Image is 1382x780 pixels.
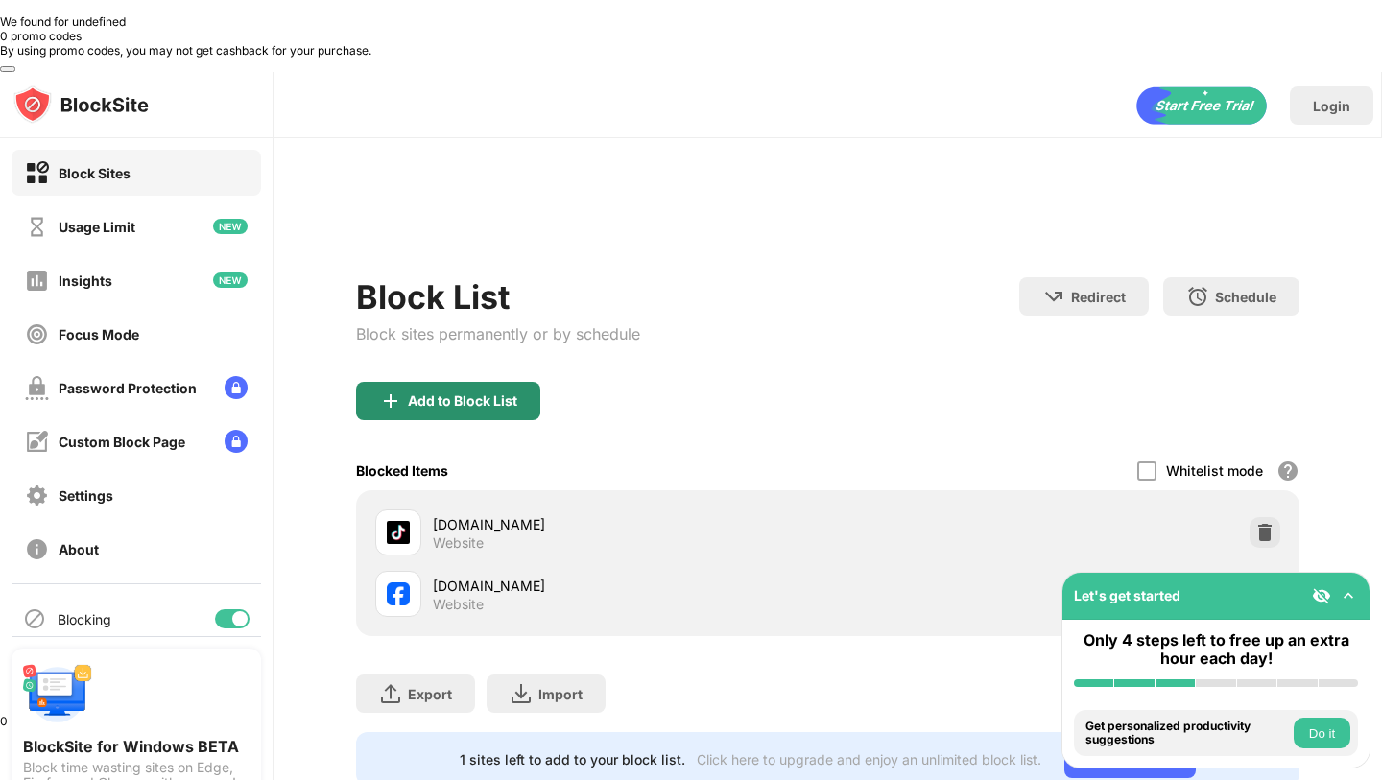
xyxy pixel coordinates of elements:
[1085,720,1289,747] div: Get personalized productivity suggestions
[1313,98,1350,114] div: Login
[59,487,113,504] div: Settings
[225,430,248,453] img: lock-menu.svg
[433,596,484,613] div: Website
[356,277,640,317] div: Block List
[59,434,185,450] div: Custom Block Page
[433,534,484,552] div: Website
[1312,586,1331,605] img: eye-not-visible.svg
[1294,718,1350,748] button: Do it
[408,393,517,409] div: Add to Block List
[225,376,248,399] img: lock-menu.svg
[356,462,448,479] div: Blocked Items
[23,660,92,729] img: push-desktop.svg
[1339,586,1358,605] img: omni-setup-toggle.svg
[408,686,452,702] div: Export
[25,484,49,508] img: settings-off.svg
[538,686,583,702] div: Import
[387,582,410,605] img: favicons
[25,215,49,239] img: time-usage-off.svg
[697,751,1041,768] div: Click here to upgrade and enjoy an unlimited block list.
[356,324,640,343] div: Block sites permanently or by schedule
[387,521,410,544] img: favicons
[59,380,197,396] div: Password Protection
[213,272,248,288] img: new-icon.svg
[25,537,49,561] img: about-off.svg
[433,576,827,596] div: [DOMAIN_NAME]
[25,430,49,454] img: customize-block-page-off.svg
[356,192,1299,254] iframe: Banner
[433,514,827,534] div: [DOMAIN_NAME]
[1166,462,1263,479] div: Whitelist mode
[1074,631,1358,668] div: Only 4 steps left to free up an extra hour each day!
[59,165,131,181] div: Block Sites
[58,611,111,627] div: Blocking
[59,219,135,235] div: Usage Limit
[1136,86,1267,125] div: animation
[1071,289,1126,305] div: Redirect
[25,376,49,400] img: password-protection-off.svg
[23,737,250,756] div: BlockSite for Windows BETA
[23,607,46,630] img: blocking-icon.svg
[13,85,149,124] img: logo-blocksite.svg
[59,326,139,343] div: Focus Mode
[460,751,685,768] div: 1 sites left to add to your block list.
[1074,587,1180,603] div: Let's get started
[213,219,248,234] img: new-icon.svg
[25,161,49,185] img: block-on.svg
[59,272,112,289] div: Insights
[25,322,49,346] img: focus-off.svg
[25,269,49,293] img: insights-off.svg
[1215,289,1276,305] div: Schedule
[59,541,99,557] div: About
